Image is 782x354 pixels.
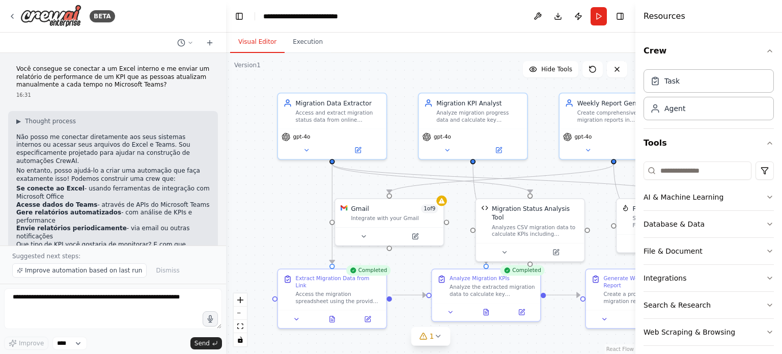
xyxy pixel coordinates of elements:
[390,231,440,242] button: Open in side panel
[585,268,695,329] div: Generate Weekly Migration ReportCreate a professional weekly migration report for {stakeholder_au...
[341,204,348,211] img: Gmail
[577,109,663,123] div: Create comprehensive weekly migration reports in professional format, summarizing KPI analysis an...
[644,184,774,210] button: AI & Machine Learning
[234,293,247,307] button: zoom in
[352,314,382,324] button: Open in side panel
[16,225,127,232] strong: Envie relatórios periodicamente
[430,331,434,341] span: 1
[644,37,774,65] button: Crew
[16,91,210,99] div: 16:31
[25,117,76,125] span: Thought process
[431,268,541,322] div: CompletedAnalyze Migration KPIsAnalyze the extracted migration data to calculate key performance ...
[296,99,381,107] div: Migration Data Extractor
[16,201,210,209] li: - através de APIs do Microsoft Teams
[604,275,689,289] div: Generate Weekly Migration Report
[434,133,451,141] span: gpt-4o
[507,307,537,318] button: Open in side panel
[277,268,387,329] div: CompletedExtract Migration Data from LinkAccess the migration spreadsheet using the provided {spr...
[16,225,210,240] li: - via email ou outras notificações
[468,162,490,264] g: Edge from 2a3939bb-62f8-42cb-8489-e1551c34054d to d6836262-3270-4941-8725-004d2f7ca087
[523,61,578,77] button: Hide Tools
[16,133,210,165] p: Não posso me conectar diretamente aos seus sistemas internos ou acessar seus arquivos do Excel e ...
[644,211,774,237] button: Database & Data
[450,284,535,298] div: Analyze the extracted migration data to calculate key performance indicators for {project_name}. ...
[16,117,76,125] button: ▶Thought process
[644,238,774,264] button: File & Document
[202,37,218,49] button: Start a new chat
[234,320,247,333] button: fit view
[314,314,351,324] button: View output
[16,65,210,89] p: Você consegue se conectar a um Excel interno e me enviar um relatório de performance de um KPI qu...
[622,314,659,324] button: View output
[613,9,627,23] button: Hide right sidebar
[492,224,579,238] div: Analyzes CSV migration data to calculate KPIs including completion rates, pending items, and tren...
[577,99,663,107] div: Weekly Report Generator
[351,215,438,222] div: Integrate with your Gmail
[12,263,147,278] button: Improve automation based on last run
[606,346,634,352] a: React Flow attribution
[644,65,774,128] div: Crew
[277,93,387,160] div: Migration Data ExtractorAccess and extract migration status data from online spreadsheets using d...
[558,93,668,160] div: Weekly Report GeneratorCreate comprehensive weekly migration reports in professional format, summ...
[481,204,488,211] img: Migration Status Analysis Tool
[4,337,48,350] button: Improve
[296,275,381,289] div: Extract Migration Data from Link
[293,133,310,141] span: gpt-4o
[541,65,572,73] span: Hide Tools
[421,204,438,213] span: Number of enabled actions
[474,145,524,155] button: Open in side panel
[16,241,210,257] p: Que tipo de KPI você gostaria de monitorar? E com que frequência você precisa desses relatórios?
[25,266,142,275] span: Improve automation based on last run
[16,209,121,216] strong: Gere relatórios automatizados
[296,291,381,305] div: Access the migration spreadsheet using the provided {spreadsheet_url} and extract the data focusi...
[16,167,210,183] p: No entanto, posso ajudá-lo a criar uma automação que faça exatamente isso! Podemos construir uma ...
[492,204,579,222] div: Migration Status Analysis Tool
[574,133,592,141] span: gpt-4o
[16,209,210,225] li: - com análise de KPIs e performance
[328,164,337,263] g: Edge from 154e90b4-32ca-4c81-a4d2-32e2297a8e9b to a1a84239-76a8-46cf-bc42-5fb85385f674
[328,164,676,193] g: Edge from 154e90b4-32ca-4c81-a4d2-32e2297a8e9b to f0dd136d-eee4-4d1b-a5c0-ccd071b5468d
[156,266,179,275] span: Dismiss
[436,99,522,107] div: Migration KPI Analyst
[232,9,246,23] button: Hide left sidebar
[90,10,115,22] div: BETA
[604,291,689,305] div: Create a professional weekly migration report for {stakeholder_audience} based on the KPI analysi...
[616,198,726,253] div: FirecrawlScrapeWebsiteToolFirecrawl web scrape toolScrape webpages using Firecrawl and return the...
[190,337,222,349] button: Send
[173,37,198,49] button: Switch to previous chat
[263,11,338,21] nav: breadcrumb
[500,265,545,276] div: Completed
[644,265,774,291] button: Integrations
[644,319,774,345] button: Web Scraping & Browsing
[609,164,645,263] g: Edge from 469c9f69-6611-49b7-a27d-a5bf2bac9428 to 511e25f0-8eac-4cc8-a6c0-7badc2148596
[644,292,774,318] button: Search & Research
[351,204,369,213] div: Gmail
[19,339,44,347] span: Improve
[615,145,664,155] button: Open in side panel
[234,61,261,69] div: Version 1
[392,291,426,299] g: Edge from a1a84239-76a8-46cf-bc42-5fb85385f674 to d6836262-3270-4941-8725-004d2f7ca087
[418,93,528,160] div: Migration KPI AnalystAnalyze migration progress data and calculate key performance indicators inc...
[411,327,451,346] button: 1
[546,291,580,299] g: Edge from d6836262-3270-4941-8725-004d2f7ca087 to 511e25f0-8eac-4cc8-a6c0-7badc2148596
[285,32,331,53] button: Execution
[450,275,510,282] div: Analyze Migration KPIs
[644,129,774,157] button: Tools
[16,201,97,208] strong: Acesse dados do Teams
[20,5,81,28] img: Logo
[333,145,383,155] button: Open in side panel
[194,339,210,347] span: Send
[475,198,585,262] div: Migration Status Analysis ToolMigration Status Analysis ToolAnalyzes CSV migration data to calcul...
[644,10,685,22] h4: Resources
[436,109,522,123] div: Analyze migration progress data and calculate key performance indicators including completion per...
[151,263,184,278] button: Dismiss
[4,288,222,329] textarea: To enrich screen reader interactions, please activate Accessibility in Grammarly extension settings
[16,185,210,201] li: - usando ferramentas de integração com Microsoft Office
[334,198,444,246] div: GmailGmail1of9Integrate with your Gmail
[346,265,391,276] div: Completed
[644,157,774,354] div: Tools
[12,252,214,260] p: Suggested next steps:
[328,164,535,193] g: Edge from 154e90b4-32ca-4c81-a4d2-32e2297a8e9b to 7d52ce18-ce79-497f-aaae-49d4cbf2cb84
[234,307,247,320] button: zoom out
[622,204,629,211] img: FirecrawlScrapeWebsiteTool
